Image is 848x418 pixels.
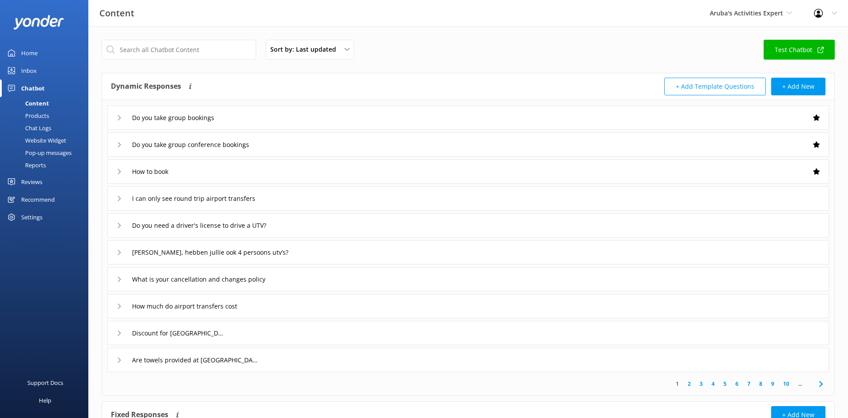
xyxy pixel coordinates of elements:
[27,374,63,392] div: Support Docs
[21,173,42,191] div: Reviews
[21,208,42,226] div: Settings
[695,380,707,388] a: 3
[683,380,695,388] a: 2
[5,109,88,122] a: Products
[21,79,45,97] div: Chatbot
[5,97,49,109] div: Content
[5,122,51,134] div: Chat Logs
[102,40,256,60] input: Search all Chatbot Content
[5,109,49,122] div: Products
[5,134,66,147] div: Website Widget
[13,15,64,30] img: yonder-white-logo.png
[707,380,719,388] a: 4
[731,380,743,388] a: 6
[99,6,134,20] h3: Content
[5,147,88,159] a: Pop-up messages
[111,78,181,95] h4: Dynamic Responses
[5,122,88,134] a: Chat Logs
[21,62,37,79] div: Inbox
[21,44,38,62] div: Home
[767,380,779,388] a: 9
[5,159,46,171] div: Reports
[5,97,88,109] a: Content
[21,191,55,208] div: Recommend
[671,380,683,388] a: 1
[5,134,88,147] a: Website Widget
[779,380,794,388] a: 10
[743,380,755,388] a: 7
[39,392,51,409] div: Help
[664,78,766,95] button: + Add Template Questions
[794,380,806,388] span: ...
[719,380,731,388] a: 5
[771,78,825,95] button: + Add New
[270,45,341,54] span: Sort by: Last updated
[755,380,767,388] a: 8
[5,159,88,171] a: Reports
[764,40,835,60] a: Test Chatbot
[710,9,783,17] span: Aruba's Activities Expert
[5,147,72,159] div: Pop-up messages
